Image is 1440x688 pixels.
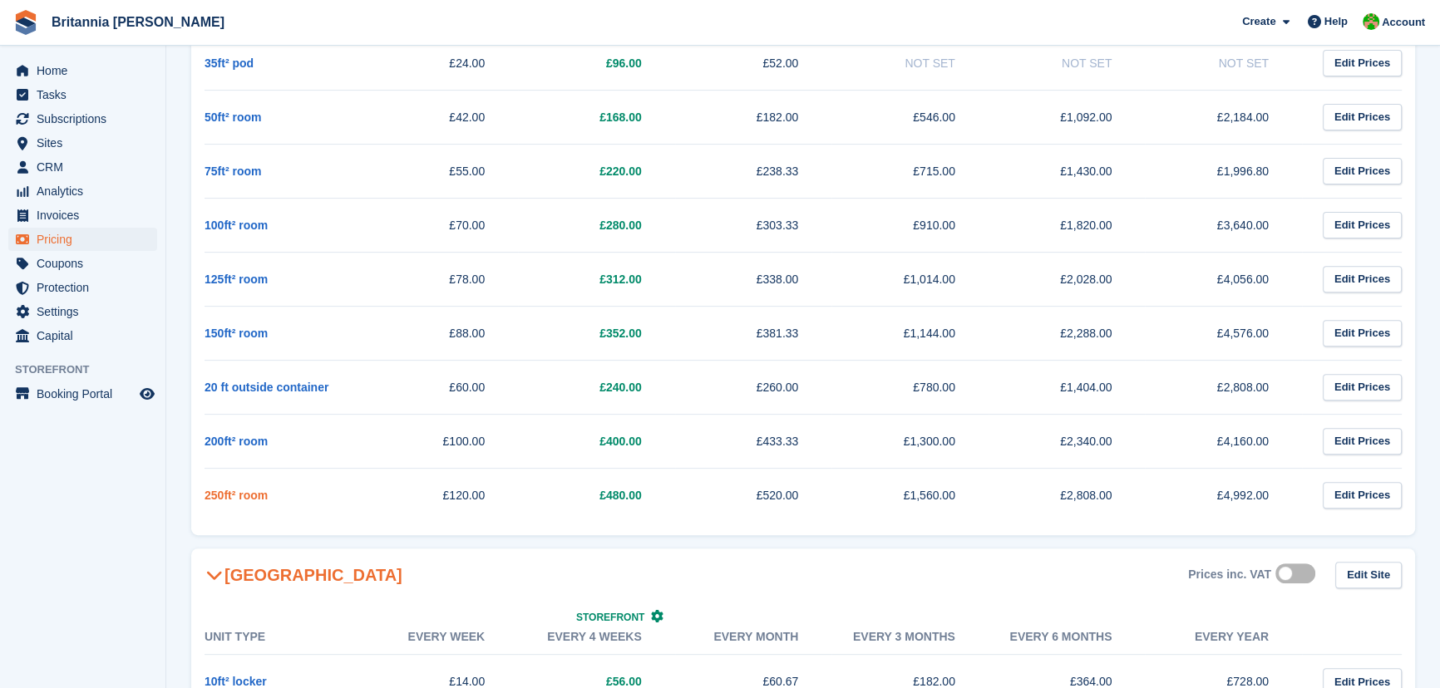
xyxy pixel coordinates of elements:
td: Not Set [831,36,989,90]
td: £1,300.00 [831,414,989,468]
a: menu [8,382,157,405]
th: Every 3 months [831,620,989,655]
a: Edit Prices [1323,428,1402,455]
td: £1,014.00 [831,252,989,306]
td: £2,808.00 [1145,360,1302,414]
td: £312.00 [518,252,675,306]
td: £260.00 [675,360,832,414]
td: £52.00 [675,36,832,90]
td: £1,092.00 [989,90,1146,144]
a: 35ft² pod [205,57,254,70]
td: £1,404.00 [989,360,1146,414]
td: £4,160.00 [1145,414,1302,468]
a: menu [8,324,157,347]
span: Sites [37,131,136,155]
a: Edit Prices [1323,50,1402,77]
a: Edit Prices [1323,266,1402,293]
a: 150ft² room [205,327,268,340]
th: Every 6 months [989,620,1146,655]
td: £182.00 [675,90,832,144]
span: Subscriptions [37,107,136,130]
td: £480.00 [518,468,675,522]
th: Every 4 weeks [518,620,675,655]
a: Edit Prices [1323,158,1402,185]
span: Protection [37,276,136,299]
td: £520.00 [675,468,832,522]
span: CRM [37,155,136,179]
td: £168.00 [518,90,675,144]
a: Edit Prices [1323,104,1402,131]
a: menu [8,83,157,106]
td: £1,144.00 [831,306,989,360]
span: Create [1242,13,1275,30]
th: Every week [362,620,519,655]
td: Not Set [989,36,1146,90]
h2: [GEOGRAPHIC_DATA] [205,565,402,585]
a: Edit Prices [1323,212,1402,239]
a: menu [8,131,157,155]
td: £2,028.00 [989,252,1146,306]
span: Storefront [15,361,165,378]
td: £60.00 [362,360,519,414]
td: £220.00 [518,144,675,198]
a: menu [8,155,157,179]
a: Preview store [137,384,157,404]
span: Home [37,59,136,82]
td: £240.00 [518,360,675,414]
td: £4,056.00 [1145,252,1302,306]
td: £1,996.80 [1145,144,1302,198]
td: £100.00 [362,414,519,468]
div: Prices inc. VAT [1188,568,1271,582]
td: £2,288.00 [989,306,1146,360]
td: £280.00 [518,198,675,252]
td: £3,640.00 [1145,198,1302,252]
td: £433.33 [675,414,832,468]
a: Edit Prices [1323,374,1402,401]
td: £352.00 [518,306,675,360]
td: £2,808.00 [989,468,1146,522]
a: Edit Site [1335,562,1402,589]
th: Every month [675,620,832,655]
a: menu [8,300,157,323]
a: 20 ft outside container [205,381,328,394]
td: £24.00 [362,36,519,90]
span: Capital [37,324,136,347]
span: Tasks [37,83,136,106]
td: £70.00 [362,198,519,252]
td: £400.00 [518,414,675,468]
span: Invoices [37,204,136,227]
td: £120.00 [362,468,519,522]
span: Help [1324,13,1348,30]
td: £42.00 [362,90,519,144]
a: Britannia [PERSON_NAME] [45,8,231,36]
th: Every year [1145,620,1302,655]
td: £1,820.00 [989,198,1146,252]
a: menu [8,228,157,251]
td: £4,992.00 [1145,468,1302,522]
td: £88.00 [362,306,519,360]
td: £238.33 [675,144,832,198]
th: Unit Type [205,620,362,655]
a: menu [8,179,157,203]
a: 50ft² room [205,111,261,124]
td: £381.33 [675,306,832,360]
a: menu [8,107,157,130]
a: 125ft² room [205,273,268,286]
a: menu [8,204,157,227]
img: Wendy Thorp [1363,13,1379,30]
td: £4,576.00 [1145,306,1302,360]
a: 100ft² room [205,219,268,232]
span: Coupons [37,252,136,275]
span: Settings [37,300,136,323]
td: £2,340.00 [989,414,1146,468]
td: £1,560.00 [831,468,989,522]
img: stora-icon-8386f47178a22dfd0bd8f6a31ec36ba5ce8667c1dd55bd0f319d3a0aa187defe.svg [13,10,38,35]
td: £303.33 [675,198,832,252]
td: £2,184.00 [1145,90,1302,144]
a: 75ft² room [205,165,261,178]
a: Storefront [576,612,663,623]
td: £55.00 [362,144,519,198]
a: menu [8,276,157,299]
span: Storefront [576,612,644,623]
a: menu [8,252,157,275]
